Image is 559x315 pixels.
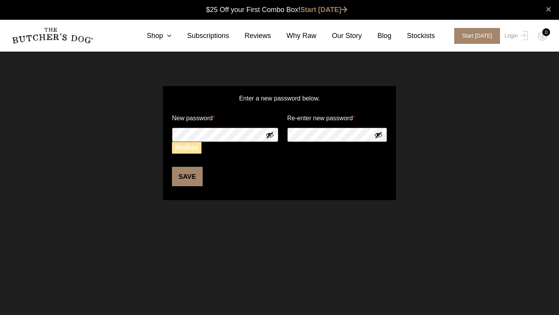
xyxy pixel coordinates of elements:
a: Subscriptions [172,31,229,41]
div: Medium [172,142,201,154]
span: Start [DATE] [454,28,500,44]
a: Blog [362,31,391,41]
button: Show password [374,131,383,139]
div: 0 [542,28,550,36]
button: Show password [266,131,274,139]
a: Start [DATE] [446,28,503,44]
label: New password [172,112,215,125]
button: Save [172,167,203,186]
a: Start [DATE] [300,6,348,14]
a: Why Raw [271,31,316,41]
a: Login [503,28,528,44]
a: Our Story [316,31,362,41]
a: close [546,5,551,14]
p: Enter a new password below. [171,94,388,111]
a: Stockists [391,31,435,41]
label: Re-enter new password [287,112,355,125]
a: Shop [131,31,172,41]
img: TBD_Cart-Empty.png [538,31,547,41]
a: Reviews [229,31,271,41]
